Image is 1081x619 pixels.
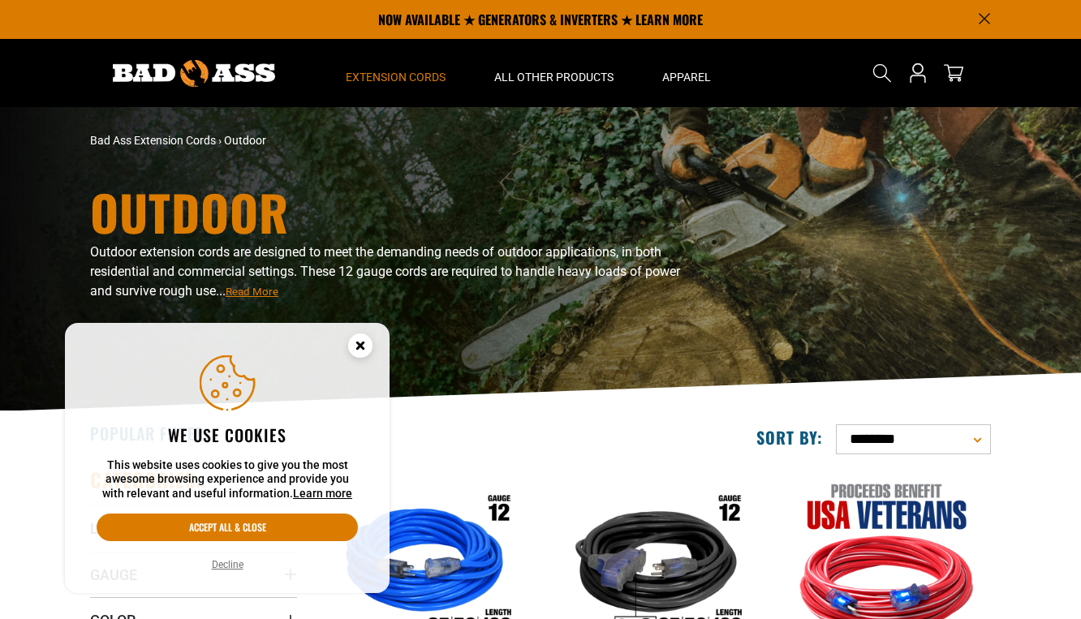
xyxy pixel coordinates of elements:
summary: Extension Cords [321,39,470,107]
label: Sort by: [756,427,823,448]
span: Outdoor [224,134,266,147]
a: Learn more [293,487,352,500]
p: This website uses cookies to give you the most awesome browsing experience and provide you with r... [97,458,358,501]
h1: Outdoor [90,187,683,236]
h2: We use cookies [97,424,358,445]
span: › [218,134,222,147]
a: Bad Ass Extension Cords [90,134,216,147]
button: Decline [207,557,248,573]
span: Apparel [662,70,711,84]
nav: breadcrumbs [90,132,683,149]
button: Accept all & close [97,514,358,541]
summary: All Other Products [470,39,638,107]
span: Read More [226,286,278,298]
span: Outdoor extension cords are designed to meet the demanding needs of outdoor applications, in both... [90,244,680,299]
aside: Cookie Consent [65,323,390,594]
span: Extension Cords [346,70,446,84]
span: All Other Products [494,70,614,84]
img: Bad Ass Extension Cords [113,60,275,87]
summary: Search [869,60,895,86]
summary: Apparel [638,39,735,107]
